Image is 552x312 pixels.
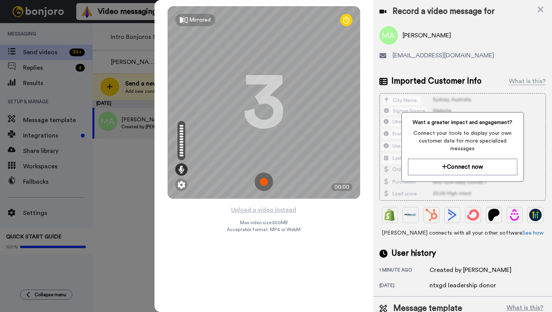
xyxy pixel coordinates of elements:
[379,282,430,290] div: [DATE]
[430,265,512,275] div: Created by [PERSON_NAME]
[379,267,430,275] div: 1 minute ago
[178,181,185,189] img: ic_gear.svg
[379,229,546,237] span: [PERSON_NAME] connects with all your other software
[384,209,396,221] img: Shopify
[467,209,479,221] img: ConvertKit
[488,209,500,221] img: Patreon
[391,248,436,259] span: User history
[430,281,496,290] div: ntxgd leadership donor
[522,230,544,236] a: See how
[229,205,299,215] button: Upload a video instead
[227,226,300,233] span: Acceptable format: MP4 or WebM
[393,51,494,60] span: [EMAIL_ADDRESS][DOMAIN_NAME]
[425,209,438,221] img: Hubspot
[446,209,458,221] img: ActiveCampaign
[408,119,518,126] span: Want a greater impact and engagement?
[331,183,352,191] div: 00:00
[529,209,542,221] img: GoHighLevel
[391,75,482,87] span: Imported Customer Info
[508,209,521,221] img: Drip
[243,74,285,131] div: 3
[408,129,518,153] span: Connect your tools to display your own customer data for more specialized messages
[404,209,417,221] img: Ontraport
[509,77,546,86] div: What is this?
[255,173,273,191] img: ic_record_start.svg
[408,159,518,175] button: Connect now
[240,220,288,226] span: Max video size: 500 MB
